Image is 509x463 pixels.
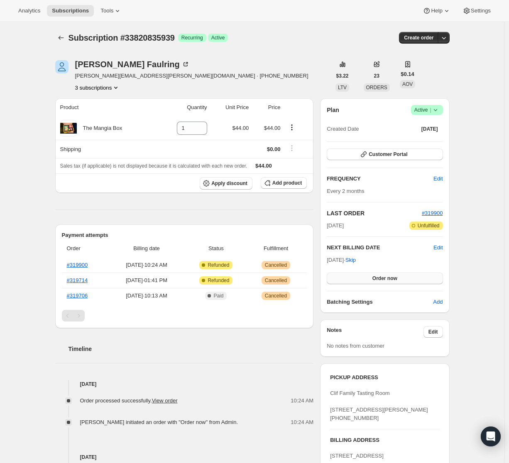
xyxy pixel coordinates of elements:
[69,33,175,42] span: Subscription #33820835939
[401,70,414,78] span: $0.14
[330,390,428,421] span: Clif Family Tasting Room [STREET_ADDRESS][PERSON_NAME] [PHONE_NUMBER]
[327,257,356,263] span: [DATE] ·
[291,418,313,426] span: 10:24 AM
[402,81,413,87] span: AOV
[369,70,384,82] button: 23
[423,326,443,338] button: Edit
[428,172,448,185] button: Edit
[208,277,229,284] span: Refunded
[67,292,88,299] a: #319706
[18,7,40,14] span: Analytics
[422,210,443,216] a: #319900
[95,5,127,17] button: Tools
[327,188,364,194] span: Every 2 months
[433,175,443,183] span: Edit
[255,163,272,169] span: $44.00
[200,177,252,190] button: Apply discount
[211,34,225,41] span: Active
[340,253,361,267] button: Skip
[327,106,339,114] h2: Plan
[338,85,347,90] span: LTV
[327,209,422,217] h2: LAST ORDER
[433,244,443,252] button: Edit
[13,5,45,17] button: Analytics
[458,5,496,17] button: Settings
[250,244,302,253] span: Fulfillment
[481,426,501,446] div: Open Intercom Messenger
[327,125,359,133] span: Created Date
[55,140,158,158] th: Shipping
[399,32,438,44] button: Create order
[251,98,283,117] th: Price
[327,273,443,284] button: Order now
[55,32,67,44] button: Subscriptions
[111,261,182,269] span: [DATE] · 10:24 AM
[330,453,384,459] span: [STREET_ADDRESS]
[418,5,455,17] button: Help
[62,231,307,239] h2: Payment attempts
[264,125,281,131] span: $44.00
[327,149,443,160] button: Customer Portal
[431,7,442,14] span: Help
[55,380,314,388] h4: [DATE]
[100,7,113,14] span: Tools
[75,72,308,80] span: [PERSON_NAME][EMAIL_ADDRESS][PERSON_NAME][DOMAIN_NAME] · [PHONE_NUMBER]
[77,124,122,132] div: The Mangia Box
[327,244,433,252] h2: NEXT BILLING DATE
[181,34,203,41] span: Recurring
[430,107,431,113] span: |
[421,126,438,132] span: [DATE]
[55,60,69,73] span: Dominic Faulring
[213,292,223,299] span: Paid
[211,180,247,187] span: Apply discount
[75,83,120,92] button: Product actions
[372,275,397,282] span: Order now
[111,276,182,285] span: [DATE] · 01:41 PM
[416,123,443,135] button: [DATE]
[267,146,281,152] span: $0.00
[55,98,158,117] th: Product
[232,125,249,131] span: $44.00
[265,277,287,284] span: Cancelled
[285,144,299,153] button: Shipping actions
[265,262,287,268] span: Cancelled
[374,73,379,79] span: 23
[330,436,439,444] h3: BILLING ADDRESS
[60,163,247,169] span: Sales tax (if applicable) is not displayed because it is calculated with each new order.
[210,98,252,117] th: Unit Price
[428,295,448,309] button: Add
[152,397,178,404] a: View order
[418,222,440,229] span: Unfulfilled
[471,7,491,14] span: Settings
[330,373,439,382] h3: PICKUP ADDRESS
[67,262,88,268] a: #319900
[52,7,89,14] span: Subscriptions
[111,244,182,253] span: Billing date
[291,397,313,405] span: 10:24 AM
[422,209,443,217] button: #319900
[428,329,438,335] span: Edit
[111,292,182,300] span: [DATE] · 10:13 AM
[433,298,443,306] span: Add
[62,310,307,322] nav: Pagination
[414,106,440,114] span: Active
[327,326,423,338] h3: Notes
[336,73,349,79] span: $3.22
[345,256,356,264] span: Skip
[47,5,94,17] button: Subscriptions
[366,85,387,90] span: ORDERS
[327,298,433,306] h6: Batching Settings
[327,343,384,349] span: No notes from customer
[55,453,314,461] h4: [DATE]
[75,60,190,68] div: [PERSON_NAME] Faulring
[67,277,88,283] a: #319714
[285,123,299,132] button: Product actions
[261,177,307,189] button: Add product
[187,244,245,253] span: Status
[80,419,238,425] span: [PERSON_NAME] initiated an order with "Order now" from Admin.
[272,180,302,186] span: Add product
[327,175,433,183] h2: FREQUENCY
[369,151,407,158] span: Customer Portal
[157,98,209,117] th: Quantity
